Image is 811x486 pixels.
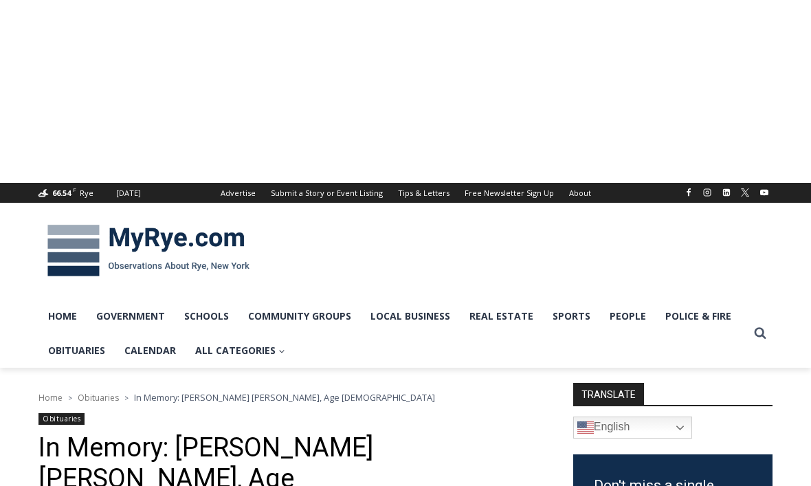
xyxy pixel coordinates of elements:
[263,183,390,203] a: Submit a Story or Event Listing
[361,299,460,333] a: Local Business
[213,183,599,203] nav: Secondary Navigation
[68,393,72,403] span: >
[390,183,457,203] a: Tips & Letters
[134,391,435,404] span: In Memory: [PERSON_NAME] [PERSON_NAME], Age [DEMOGRAPHIC_DATA]
[38,390,537,404] nav: Breadcrumbs
[748,321,773,346] button: View Search Form
[80,187,93,199] div: Rye
[38,215,258,287] img: MyRye.com
[213,183,263,203] a: Advertise
[699,184,715,201] a: Instagram
[52,188,71,198] span: 66.54
[73,186,76,193] span: F
[577,419,594,436] img: en
[600,299,656,333] a: People
[718,184,735,201] a: Linkedin
[680,184,697,201] a: Facebook
[124,393,129,403] span: >
[175,299,238,333] a: Schools
[543,299,600,333] a: Sports
[38,333,115,368] a: Obituaries
[457,183,562,203] a: Free Newsletter Sign Up
[562,183,599,203] a: About
[573,417,692,439] a: English
[116,187,141,199] div: [DATE]
[656,299,741,333] a: Police & Fire
[756,184,773,201] a: YouTube
[238,299,361,333] a: Community Groups
[38,299,748,368] nav: Primary Navigation
[195,343,285,358] span: All Categories
[38,413,85,425] a: Obituaries
[78,392,119,404] a: Obituaries
[38,392,63,404] a: Home
[460,299,543,333] a: Real Estate
[87,299,175,333] a: Government
[573,383,644,405] strong: TRANSLATE
[115,333,186,368] a: Calendar
[737,184,753,201] a: X
[186,333,295,368] a: All Categories
[38,299,87,333] a: Home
